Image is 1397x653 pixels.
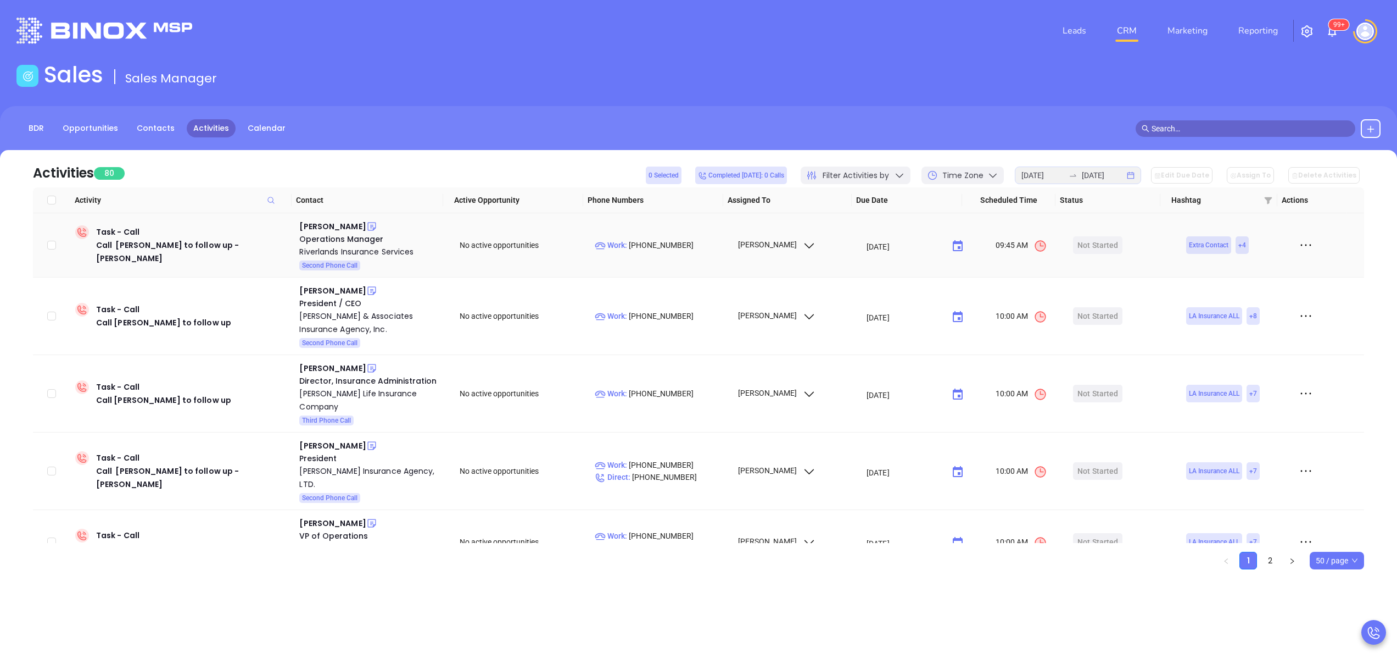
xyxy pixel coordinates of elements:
div: [PERSON_NAME] [299,284,366,297]
th: Phone Numbers [583,187,723,213]
span: Activity [75,194,287,206]
div: [PERSON_NAME] [299,362,366,375]
input: Start date [1021,169,1064,181]
img: iconNotification [1326,25,1339,38]
a: [PERSON_NAME] Life Insurance Company [299,387,444,413]
span: [PERSON_NAME] [736,311,816,320]
p: [PHONE_NUMBER] [595,471,728,483]
input: MM/DD/YYYY [867,467,942,478]
span: 0 Selected [649,169,679,181]
div: Activities [33,163,94,183]
input: MM/DD/YYYY [867,241,942,252]
a: CRM [1113,20,1141,42]
span: 50 / page [1316,552,1358,569]
li: 1 [1239,552,1257,569]
li: Previous Page [1217,552,1235,569]
span: 10:00 AM [996,388,1047,401]
button: Delete Activities [1288,167,1360,184]
th: Due Date [852,187,963,213]
div: Call [PERSON_NAME] to follow up - [PERSON_NAME] [96,464,291,491]
input: Search… [1152,123,1349,135]
span: Extra Contact [1189,239,1228,251]
div: Call [PERSON_NAME] to follow up - [PERSON_NAME] [96,239,291,265]
a: Leads [1058,20,1091,42]
span: left [1223,558,1230,565]
div: [PERSON_NAME] & Associates Insurance Agency, Inc. [299,309,444,336]
button: Choose date, selected date is Sep 22, 2025 [947,384,969,406]
div: Operations Manager [299,233,444,245]
span: 10:00 AM [996,310,1047,324]
span: Time Zone [942,170,984,181]
span: Hashtag [1171,194,1259,206]
th: Status [1055,187,1160,213]
span: 09:45 AM [996,239,1047,253]
span: Direct : [595,473,630,482]
div: [PERSON_NAME] [299,220,366,233]
th: Active Opportunity [443,187,583,213]
p: [PHONE_NUMBER] [595,388,728,400]
div: Task - Call [96,225,291,265]
span: search [1142,125,1149,132]
div: Not Started [1077,533,1118,551]
div: VP of Operations [299,530,444,542]
div: Not Started [1077,385,1118,402]
p: [PHONE_NUMBER] [595,459,728,471]
span: [PERSON_NAME] [736,240,816,249]
span: 10:00 AM [996,465,1047,479]
img: logo [16,18,192,43]
div: Call [PERSON_NAME] to follow up [96,542,231,555]
a: 2 [1262,552,1278,569]
div: President [299,452,444,464]
span: Work : [595,532,627,540]
span: to [1069,171,1077,180]
span: Work : [595,461,627,469]
span: Work : [595,389,627,398]
div: Call [PERSON_NAME] to follow up [96,316,231,329]
img: user [1356,23,1374,40]
div: No active opportunities [460,388,586,400]
th: Assigned To [723,187,852,213]
div: Not Started [1077,236,1118,254]
h1: Sales [44,62,103,88]
span: [PERSON_NAME] [736,389,816,397]
span: + 7 [1249,536,1257,548]
a: Activities [187,119,236,137]
span: Work : [595,312,627,320]
a: Aws Insurance [299,542,444,555]
button: Choose date, selected date is Sep 22, 2025 [947,532,969,554]
button: Choose date, selected date is Sep 22, 2025 [947,306,969,328]
span: right [1289,558,1295,565]
div: Task - Call [96,380,231,407]
div: Task - Call [96,529,231,555]
span: Completed [DATE]: 0 Calls [698,169,784,181]
a: Contacts [130,119,181,137]
div: President / CEO [299,297,444,309]
input: MM/DD/YYYY [867,538,942,549]
span: Work : [595,241,627,250]
button: Choose date, selected date is Sep 22, 2025 [947,461,969,483]
sup: 100 [1329,19,1349,30]
div: Task - Call [96,451,291,491]
span: LA Insurance ALL [1189,310,1239,322]
p: [PHONE_NUMBER] [595,530,728,542]
span: swap-right [1069,171,1077,180]
a: Riverlands Insurance Services [299,245,444,258]
a: [PERSON_NAME] Insurance Agency, LTD. [299,464,444,491]
div: Page Size [1310,552,1364,569]
input: End date [1082,169,1125,181]
a: Opportunities [56,119,125,137]
th: Contact [292,187,443,213]
div: Call [PERSON_NAME] to follow up [96,394,231,407]
span: LA Insurance ALL [1189,465,1239,477]
li: Next Page [1283,552,1301,569]
div: [PERSON_NAME] [299,517,366,530]
p: [PHONE_NUMBER] [595,239,728,251]
p: [PHONE_NUMBER] [595,310,728,322]
div: Not Started [1077,462,1118,480]
span: 80 [94,167,125,180]
button: left [1217,552,1235,569]
button: right [1283,552,1301,569]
